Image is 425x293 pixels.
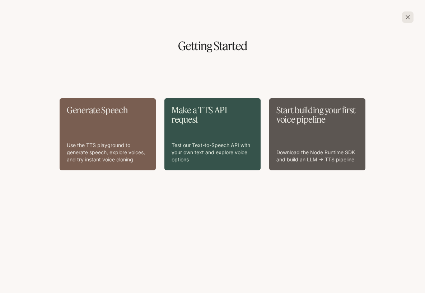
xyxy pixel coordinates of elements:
[164,98,261,170] a: Make a TTS API requestTest our Text-to-Speech API with your own text and explore voice options
[60,98,156,170] a: Generate SpeechUse the TTS playground to generate speech, explore voices, and try instant voice c...
[67,105,149,115] p: Generate Speech
[269,98,365,170] a: Start building your first voice pipelineDownload the Node Runtime SDK and build an LLM → TTS pipe...
[276,149,358,163] p: Download the Node Runtime SDK and build an LLM → TTS pipeline
[172,142,253,163] p: Test our Text-to-Speech API with your own text and explore voice options
[276,105,358,124] p: Start building your first voice pipeline
[67,142,149,163] p: Use the TTS playground to generate speech, explore voices, and try instant voice cloning
[172,105,253,124] p: Make a TTS API request
[11,40,414,52] h1: Getting Started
